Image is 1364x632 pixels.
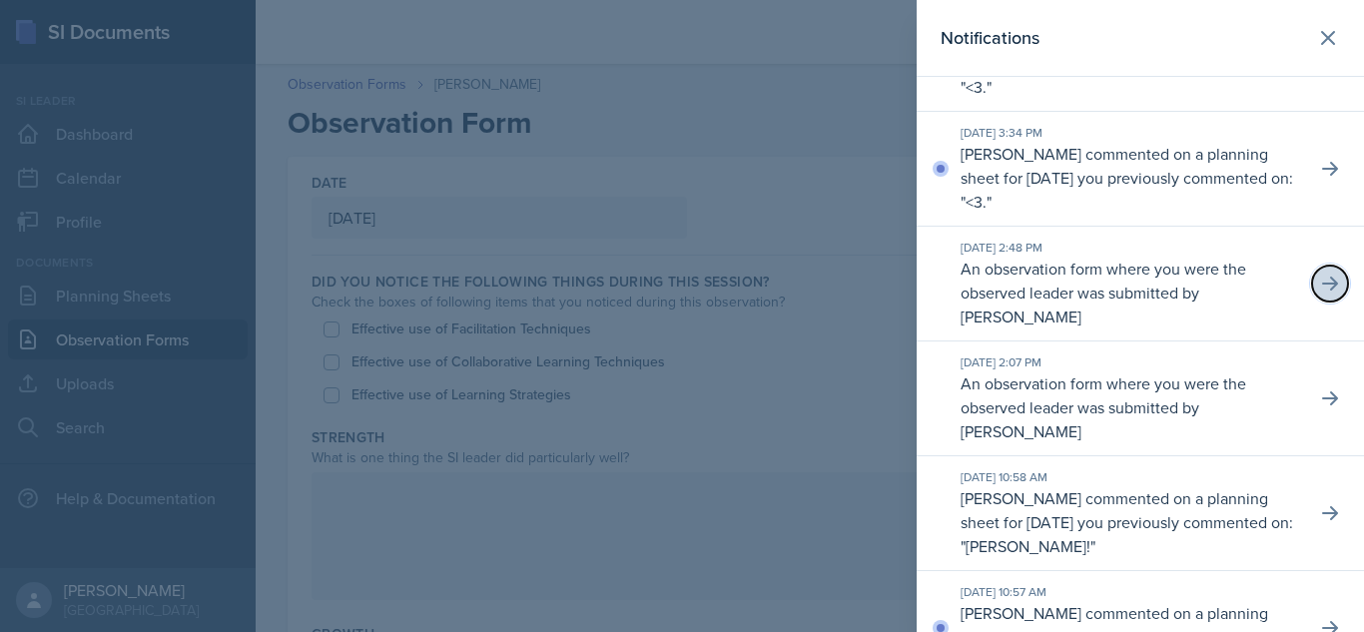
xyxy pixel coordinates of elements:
[961,486,1300,558] p: [PERSON_NAME] commented on a planning sheet for [DATE] you previously commented on: " "
[961,583,1300,601] div: [DATE] 10:57 AM
[966,191,987,213] p: <3.
[961,142,1300,214] p: [PERSON_NAME] commented on a planning sheet for [DATE] you previously commented on: " "
[961,371,1300,443] p: An observation form where you were the observed leader was submitted by [PERSON_NAME]
[966,535,1090,557] p: [PERSON_NAME]!
[961,239,1300,257] div: [DATE] 2:48 PM
[961,353,1300,371] div: [DATE] 2:07 PM
[961,124,1300,142] div: [DATE] 3:34 PM
[961,257,1300,328] p: An observation form where you were the observed leader was submitted by [PERSON_NAME]
[961,468,1300,486] div: [DATE] 10:58 AM
[966,76,987,98] p: <3.
[941,24,1039,52] h2: Notifications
